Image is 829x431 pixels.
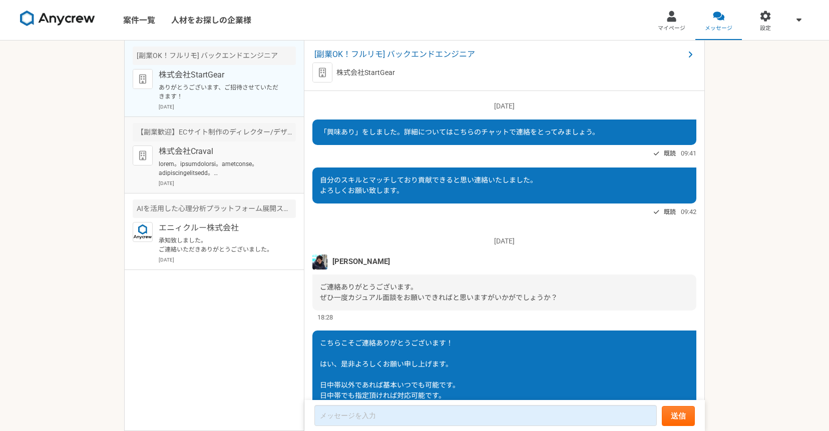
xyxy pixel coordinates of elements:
[159,103,296,110] p: [DATE]
[336,67,395,78] p: 株式会社StartGear
[159,159,282,177] p: lorem。ipsumdolorsi。ametconse。 adipiscingelitsedd。 【ei0】tempor（in、utlab）et ■ dolo ma: ALIquaenimad...
[320,176,537,194] span: 自分のスキルとマッチしており貢献できると思い連絡いたしました。 よろしくお願い致します。
[314,48,684,60] span: [副業OK！フルリモ] バックエンドエンジニア
[658,24,685,32] span: マイページ
[681,207,696,216] span: 09:42
[159,83,282,101] p: ありがとうございます、ご招待させていただきます！
[664,147,676,159] span: 既読
[312,254,327,269] img: profilepic.jpeg
[317,312,333,322] span: 18:28
[312,62,332,82] img: default_org_logo-42cde973f59100197ec2c8e796e4974ac8490bb5b08a0eb061ff975e4574aa76.png
[20,10,95,26] img: 8DqYSo04kwAAAAASUVORK5CYII=
[662,406,695,426] button: 送信
[312,236,696,246] p: [DATE]
[133,46,296,65] div: [副業OK！フルリモ] バックエンドエンジニア
[320,128,599,136] span: 「興味あり」をしました。詳細についてはこちらのチャットで連絡をとってみましょう。
[332,256,390,267] span: [PERSON_NAME]
[159,145,282,157] p: 株式会社Craval
[312,101,696,111] p: [DATE]
[133,123,296,141] div: 【副業歓迎】ECサイト制作のディレクター/デザイナー/コーダーを募集
[681,148,696,158] span: 09:41
[159,236,282,254] p: 承知致しました。 ご連絡いただきありがとうございました。
[159,256,296,263] p: [DATE]
[159,69,282,81] p: 株式会社StartGear
[133,222,153,242] img: logo_text_blue_01.png
[664,206,676,218] span: 既読
[133,69,153,89] img: default_org_logo-42cde973f59100197ec2c8e796e4974ac8490bb5b08a0eb061ff975e4574aa76.png
[133,145,153,165] img: default_org_logo-42cde973f59100197ec2c8e796e4974ac8490bb5b08a0eb061ff975e4574aa76.png
[320,339,460,410] span: こちらこそご連絡ありがとうございます！ はい、是非よろしくお願い申し上げます。 日中帯以外であれば基本いつでも可能です。 日中帯でも指定頂ければ対応可能です。 よろしくお願い致します。
[159,179,296,187] p: [DATE]
[320,283,558,301] span: ご連絡ありがとうございます。 ぜひ一度カジュアル面談をお願いできればと思いますがいかがでしょうか？
[705,24,732,32] span: メッセージ
[760,24,771,32] span: 設定
[159,222,282,234] p: エニィクルー株式会社
[133,199,296,218] div: AIを活用した心理分析プラットフォーム展開スタートアップ バックエンドエンジニア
